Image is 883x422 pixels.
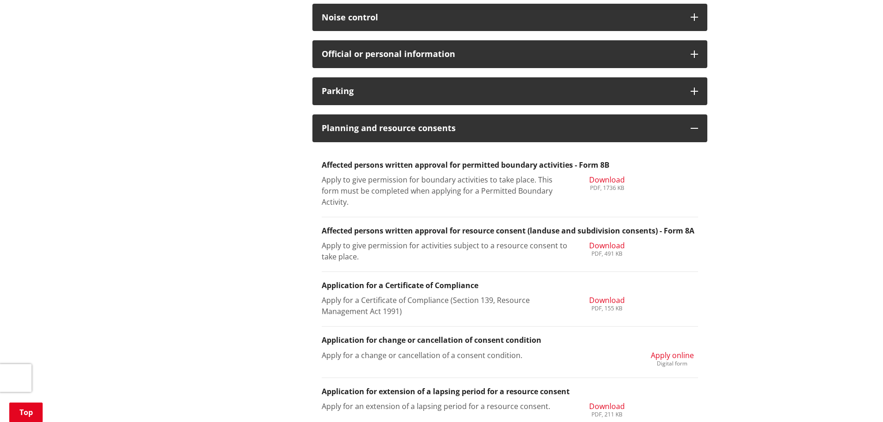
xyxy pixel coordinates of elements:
[322,227,698,235] h3: Affected persons written approval for resource consent (landuse and subdivision consents) - Form 8A
[322,281,698,290] h3: Application for a Certificate of Compliance
[651,361,694,366] div: Digital form
[589,240,625,257] a: Download PDF, 491 KB
[322,161,698,170] h3: Affected persons written approval for permitted boundary activities - Form 8B
[322,350,568,361] p: Apply for a change or cancellation of a consent condition.
[322,87,681,96] h3: Parking
[589,295,625,311] a: Download PDF, 155 KB
[322,387,698,396] h3: Application for extension of a lapsing period for a resource consent
[589,401,625,417] a: Download PDF, 211 KB
[322,401,568,412] p: Apply for an extension of a lapsing period for a resource consent.
[589,185,625,191] div: PDF, 1736 KB
[322,50,681,59] h3: Official or personal information
[322,240,568,262] p: Apply to give permission for activities subject to a resource consent to take place.
[589,306,625,311] div: PDF, 155 KB
[651,350,694,360] span: Apply online
[322,336,698,345] h3: Application for change or cancellation of consent condition
[589,401,625,411] span: Download
[589,240,625,251] span: Download
[322,174,568,208] p: Apply to give permission for boundary activities to take place. This form must be completed when ...
[589,251,625,257] div: PDF, 491 KB
[9,403,43,422] a: Top
[322,295,568,317] p: Apply for a Certificate of Compliance (Section 139, Resource Management Act 1991)
[589,174,625,191] a: Download PDF, 1736 KB
[651,350,694,366] a: Apply online Digital form
[589,175,625,185] span: Download
[840,383,874,416] iframe: Messenger Launcher
[589,412,625,417] div: PDF, 211 KB
[322,124,681,133] h3: Planning and resource consents
[322,13,681,22] h3: Noise control
[589,295,625,305] span: Download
